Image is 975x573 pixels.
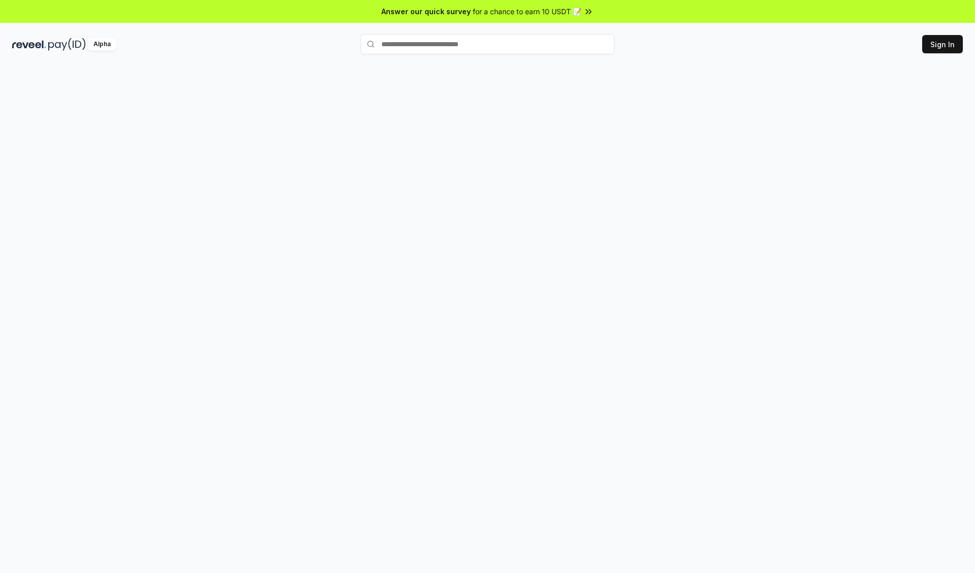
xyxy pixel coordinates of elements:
img: reveel_dark [12,38,46,51]
span: for a chance to earn 10 USDT 📝 [473,6,581,17]
div: Alpha [88,38,116,51]
img: pay_id [48,38,86,51]
span: Answer our quick survey [381,6,471,17]
button: Sign In [922,35,963,53]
